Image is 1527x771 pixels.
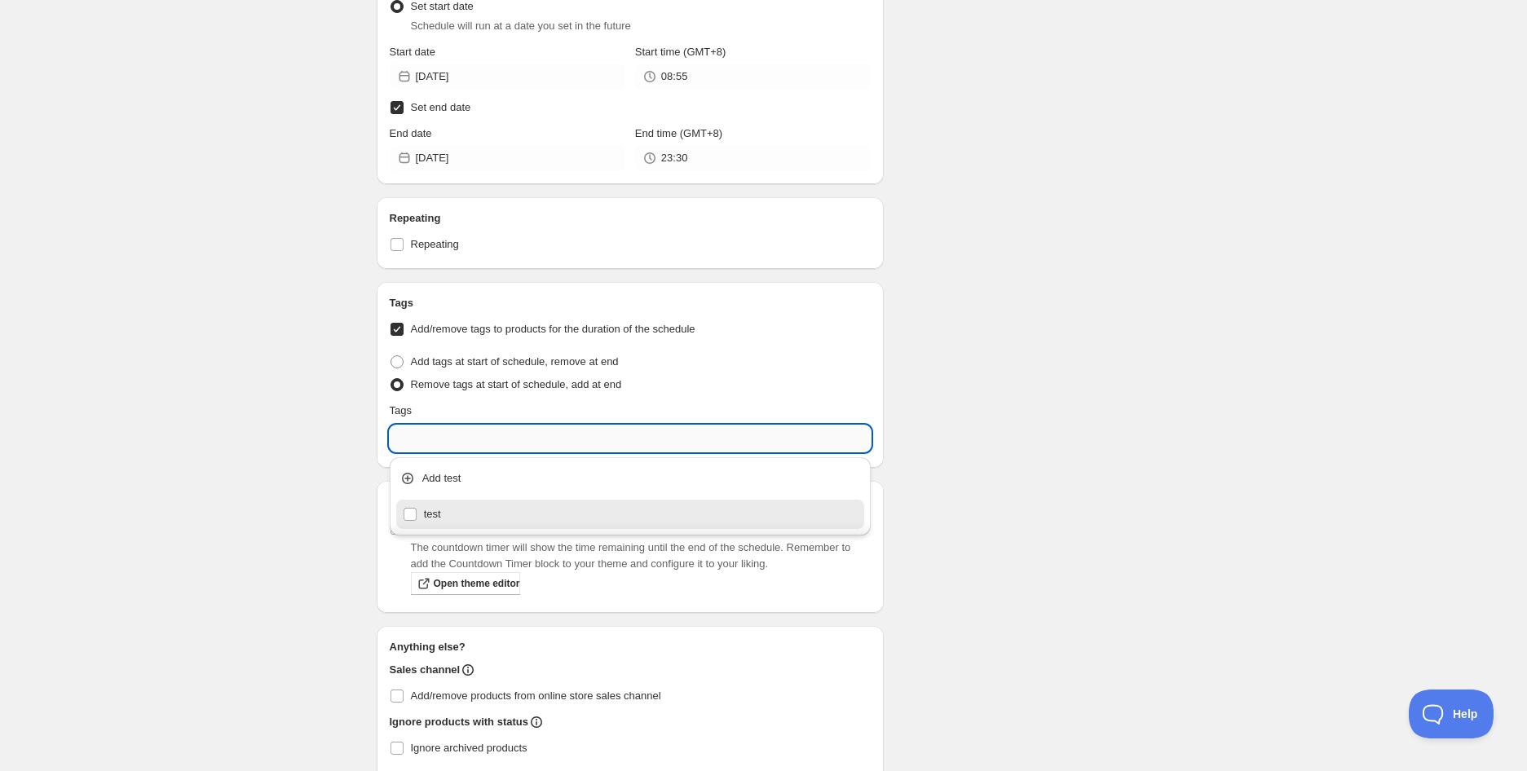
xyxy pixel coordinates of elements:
span: End time (GMT+8) [635,127,722,139]
p: The countdown timer will show the time remaining until the end of the schedule. Remember to add t... [411,540,872,572]
span: Start time (GMT+8) [635,46,726,58]
iframe: Toggle Customer Support [1409,689,1494,738]
span: Add tags at start of schedule, remove at end [411,355,619,368]
p: Add test [422,470,862,487]
h2: Repeating [390,210,872,227]
span: Remove tags at start of schedule, add at end [411,378,622,390]
p: Tags [390,403,412,419]
span: Ignore archived products [411,742,527,754]
h2: Ignore products with status [390,714,528,730]
li: test [390,500,872,529]
h2: Sales channel [390,662,461,678]
a: Open theme editor [411,572,520,595]
span: Repeating [411,238,459,250]
span: End date [390,127,432,139]
span: Schedule will run at a date you set in the future [411,20,631,32]
span: Set end date [411,101,471,113]
span: Add/remove products from online store sales channel [411,689,661,702]
h2: Anything else? [390,639,872,655]
h2: Tags [390,295,872,311]
span: Add/remove tags to products for the duration of the schedule [411,323,695,335]
span: Start date [390,46,435,58]
span: Open theme editor [434,577,520,590]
